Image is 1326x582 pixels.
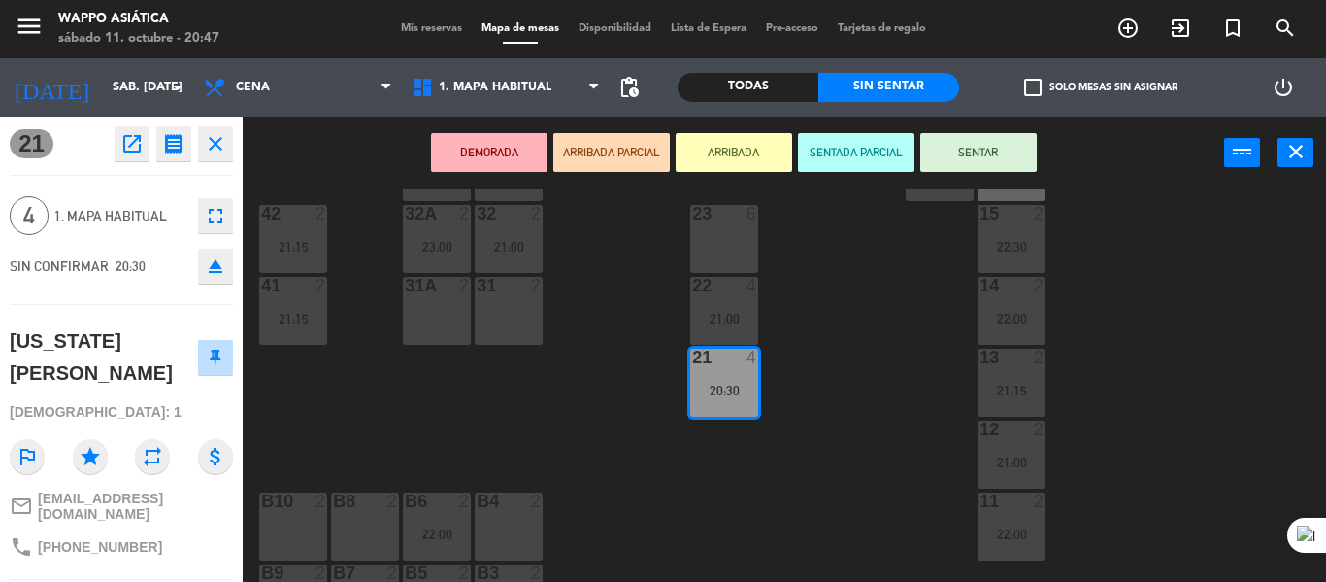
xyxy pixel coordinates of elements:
div: 2 [1034,349,1045,366]
div: 41 [261,277,262,294]
div: 6 [746,205,758,223]
div: 21:00 [475,240,543,254]
div: B4 [477,493,478,510]
div: B5 [405,565,406,582]
div: 15 [979,205,980,223]
div: 12 [979,421,980,438]
div: 22:30 [978,240,1045,254]
div: 22 [692,277,693,294]
div: 11 [979,493,980,510]
div: [US_STATE] [PERSON_NAME] [10,325,198,389]
div: [DEMOGRAPHIC_DATA]: 1 [10,395,233,429]
span: Tarjetas de regalo [828,23,936,34]
div: 21 [692,349,693,366]
a: mail_outline[EMAIL_ADDRESS][DOMAIN_NAME] [10,491,233,522]
div: 21:15 [259,312,327,325]
i: fullscreen [204,204,227,227]
button: DEMORADA [431,133,547,172]
button: power_input [1224,138,1260,167]
span: Mis reservas [391,23,472,34]
button: receipt [156,126,191,161]
button: SENTAR [920,133,1037,172]
span: Cena [236,81,270,94]
div: 2 [387,493,399,510]
div: 2 [1034,277,1045,294]
i: close [1284,140,1308,163]
div: Todas [678,73,818,102]
div: B9 [261,565,262,582]
div: 32 [477,205,478,223]
span: pending_actions [617,76,641,99]
div: 20:30 [690,384,758,397]
i: power_settings_new [1272,76,1295,99]
i: mail_outline [10,495,33,518]
div: 21:15 [978,384,1045,397]
div: 22:00 [403,528,471,541]
button: close [1277,138,1313,167]
span: Lista de Espera [661,23,756,34]
div: B3 [477,565,478,582]
i: open_in_new [120,132,144,155]
i: close [204,132,227,155]
div: 22:00 [978,528,1045,541]
div: 21:00 [978,456,1045,469]
div: 22:00 [978,312,1045,325]
div: B6 [405,493,406,510]
div: B10 [261,493,262,510]
div: 2 [315,493,327,510]
i: search [1274,17,1297,40]
div: 2 [531,205,543,223]
button: SENTADA PARCIAL [798,133,914,172]
div: 23:00 [403,240,471,254]
span: 20:30 [116,258,146,274]
div: 2 [459,565,471,582]
i: outlined_flag [10,439,45,474]
div: Sin sentar [818,73,959,102]
span: Mapa de mesas [472,23,569,34]
div: 14 [979,277,980,294]
div: 42 [261,205,262,223]
div: 2 [531,277,543,294]
div: 2 [1034,493,1045,510]
span: SIN CONFIRMAR [10,258,109,274]
span: [EMAIL_ADDRESS][DOMAIN_NAME] [38,491,233,522]
div: 2 [315,565,327,582]
span: check_box_outline_blank [1024,79,1042,96]
button: fullscreen [198,198,233,233]
i: exit_to_app [1169,17,1192,40]
div: 13 [979,349,980,366]
div: sábado 11. octubre - 20:47 [58,29,219,49]
div: 2 [531,493,543,510]
button: ARRIBADA [676,133,792,172]
span: 21 [10,129,53,158]
div: 21:00 [690,312,758,325]
span: Pre-acceso [756,23,828,34]
div: 4 [746,349,758,366]
div: 32A [405,205,406,223]
i: eject [204,255,227,278]
div: 2 [1034,205,1045,223]
div: 2 [459,277,471,294]
button: open_in_new [115,126,149,161]
button: close [198,126,233,161]
i: attach_money [198,439,233,474]
i: turned_in_not [1221,17,1244,40]
div: B8 [333,493,334,510]
div: 31 [477,277,478,294]
div: 2 [459,493,471,510]
i: repeat [135,439,170,474]
div: 2 [531,565,543,582]
button: menu [15,12,44,48]
i: receipt [162,132,185,155]
div: 23 [692,205,693,223]
div: 2 [315,205,327,223]
label: Solo mesas sin asignar [1024,79,1177,96]
i: phone [10,535,33,559]
div: 2 [387,565,399,582]
div: 2 [315,277,327,294]
span: 1. Mapa habitual [439,81,551,94]
div: 2 [1034,421,1045,438]
div: 31A [405,277,406,294]
span: 1. Mapa habitual [54,205,188,227]
span: Disponibilidad [569,23,661,34]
